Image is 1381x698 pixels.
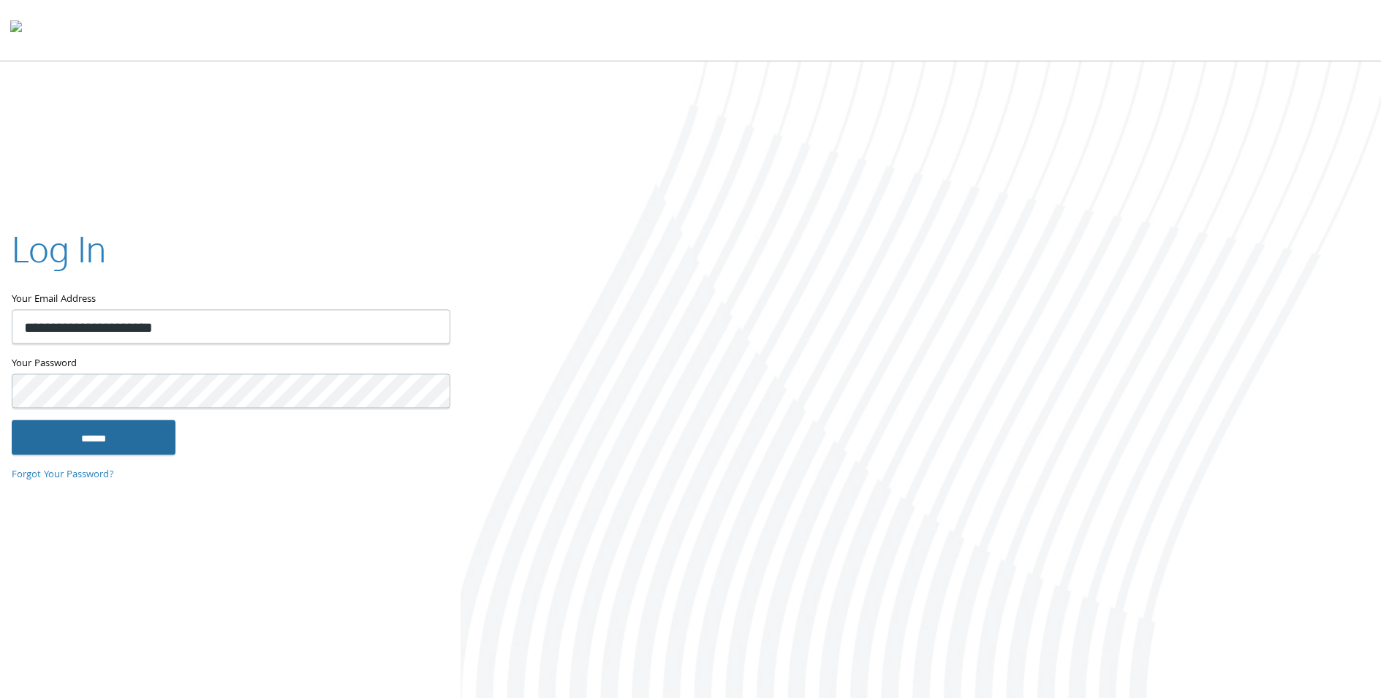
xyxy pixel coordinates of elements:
[12,224,106,273] h2: Log In
[12,355,449,373] label: Your Password
[10,15,22,45] img: todyl-logo-dark.svg
[421,382,439,400] keeper-lock: Open Keeper Popup
[421,318,439,335] keeper-lock: Open Keeper Popup
[12,467,114,483] a: Forgot Your Password?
